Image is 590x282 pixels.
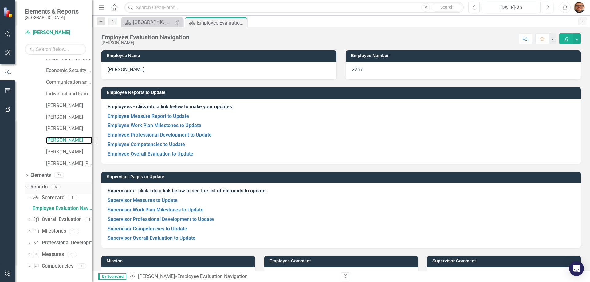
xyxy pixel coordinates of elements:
[85,217,95,222] div: 1
[574,2,585,13] img: Brian Gage
[77,263,86,268] div: 1
[54,173,64,178] div: 21
[197,19,245,27] div: Employee Evaluation Navigation
[46,114,92,121] a: [PERSON_NAME]
[46,149,92,156] a: [PERSON_NAME]
[33,263,73,270] a: Competencies
[33,251,64,258] a: Measures
[482,2,541,13] button: [DATE]-25
[352,67,363,72] span: 2257
[108,235,195,241] a: Supervisor Overall Evaluation to Update
[25,29,86,36] a: [PERSON_NAME]
[107,175,578,179] h3: Supervisor Pages to Update
[440,5,454,10] span: Search
[46,91,92,98] a: Individual and Family Health Program
[101,41,189,45] div: [PERSON_NAME]
[269,259,415,263] h3: Employee Comment
[138,273,175,279] a: [PERSON_NAME]
[108,113,189,119] a: Employee Measure Report to Update
[46,160,92,167] a: [PERSON_NAME] [PERSON_NAME]
[67,252,77,257] div: 1
[46,137,92,144] a: [PERSON_NAME]
[108,66,330,73] p: [PERSON_NAME]
[569,261,584,276] div: Open Intercom Messenger
[33,194,64,201] a: Scorecard
[108,104,233,110] strong: Employees - click into a link below to make your updates:
[129,273,336,280] div: »
[25,8,79,15] span: Elements & Reports
[33,228,66,235] a: Milestones
[98,273,126,280] span: By Scorecard
[484,4,538,11] div: [DATE]-25
[432,259,578,263] h3: Supervisor Comment
[46,67,92,74] a: Economic Security Program
[107,53,333,58] h3: Employee Name
[108,122,201,128] a: Employee Work Plan Milestones to Update
[351,53,578,58] h3: Employee Number
[30,183,48,191] a: Reports
[133,18,174,26] div: [GEOGRAPHIC_DATA]
[123,18,174,26] a: [GEOGRAPHIC_DATA]
[46,79,92,86] a: Communication and Coordination Program
[108,216,214,222] a: Supervisor Professional Development to Update
[51,184,61,189] div: 6
[108,197,178,203] a: Supervisor Measures to Update
[30,172,51,179] a: Elements
[25,44,86,55] input: Search Below...
[431,3,462,12] button: Search
[101,34,189,41] div: Employee Evaluation Navigation
[33,239,100,246] a: Professional Development
[3,7,14,17] img: ClearPoint Strategy
[69,229,79,234] div: 1
[108,207,203,213] a: Supervisor Work Plan Milestones to Update
[108,132,212,138] a: Employee Professional Development to Update
[108,226,187,232] a: Supervisor Competencies to Update
[124,2,464,13] input: Search ClearPoint...
[33,216,81,223] a: Overall Evaluation
[108,188,267,194] strong: Supervisors - click into a link below to see the list of elements to update:
[25,15,79,20] small: [GEOGRAPHIC_DATA]
[108,151,193,157] a: Employee Overall Evaluation to Update
[46,125,92,132] a: [PERSON_NAME]
[31,203,92,213] a: Employee Evaluation Navigation
[46,56,92,63] a: Leadership Program
[68,195,77,200] div: 1
[46,102,92,109] a: [PERSON_NAME]
[108,141,185,147] a: Employee Competencies to Update
[107,90,578,95] h3: Employee Reports to Update
[33,206,92,211] div: Employee Evaluation Navigation
[107,259,252,263] h3: Mission
[177,273,248,279] div: Employee Evaluation Navigation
